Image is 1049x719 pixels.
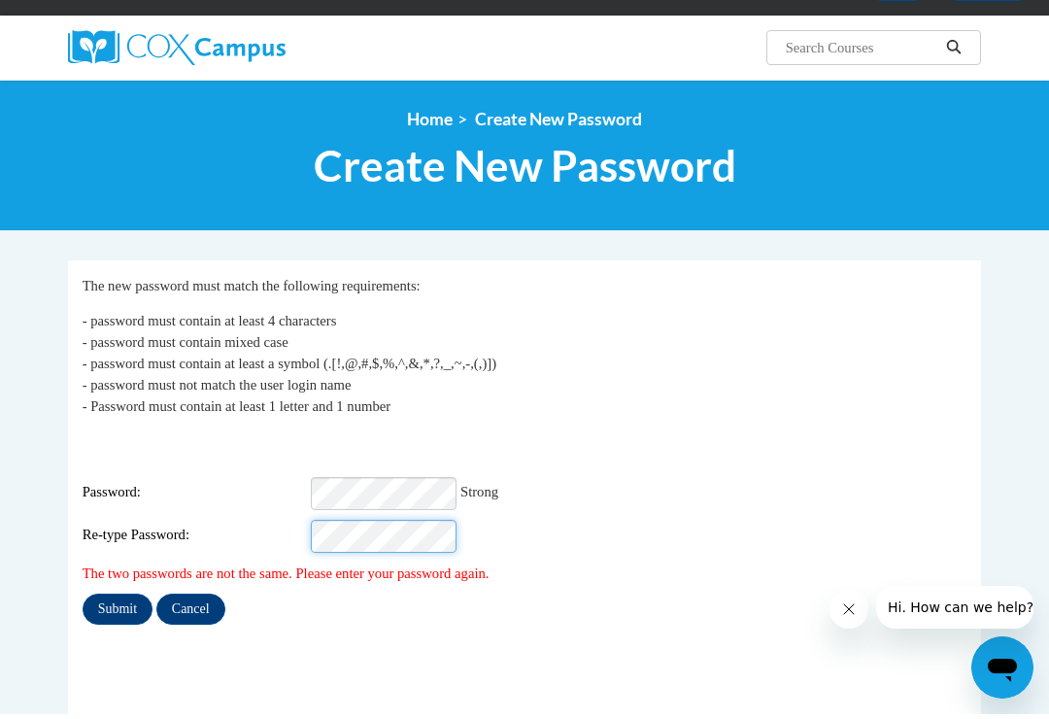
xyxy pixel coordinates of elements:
[784,41,939,64] input: Search Courses
[83,599,152,630] input: Submit
[939,41,968,64] button: Search
[68,35,286,70] img: Cox Campus
[460,489,498,504] span: Strong
[83,487,308,508] span: Password:
[83,530,308,551] span: Re-type Password:
[68,35,353,70] a: Cox Campus
[83,318,496,419] span: - password must contain at least 4 characters - password must contain mixed case - password must ...
[876,591,1033,633] iframe: Message from company
[475,114,642,134] span: Create New Password
[156,599,225,630] input: Cancel
[971,641,1033,703] iframe: Button to launch messaging window
[83,570,490,586] span: The two passwords are not the same. Please enter your password again.
[83,283,421,298] span: The new password must match the following requirements:
[314,145,736,196] span: Create New Password
[407,114,453,134] a: Home
[829,595,868,633] iframe: Close message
